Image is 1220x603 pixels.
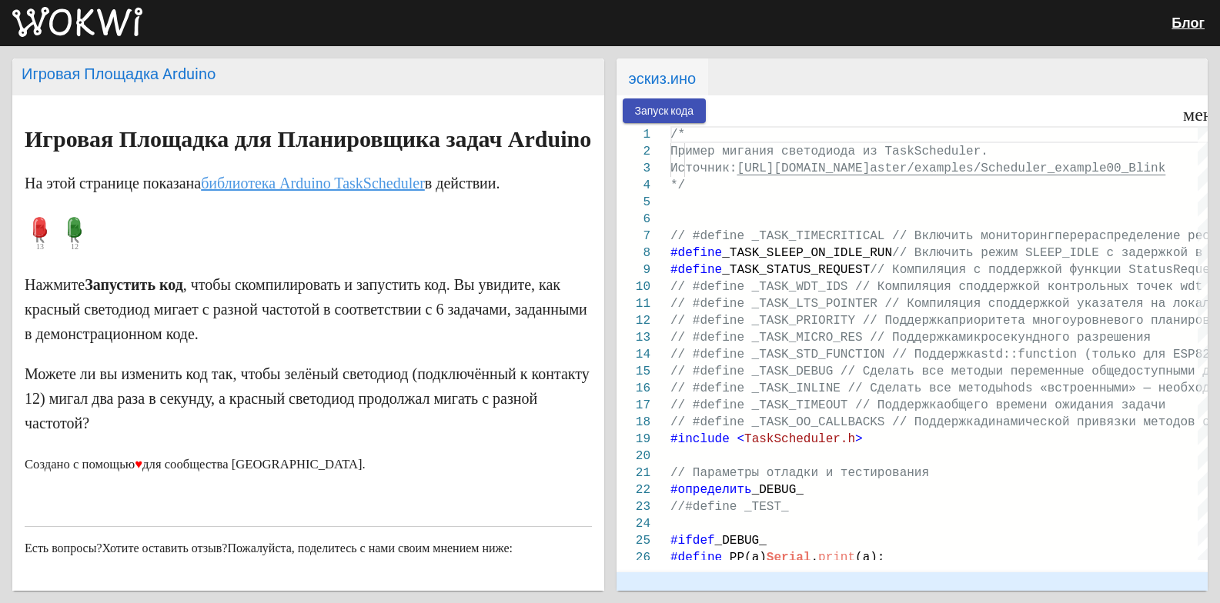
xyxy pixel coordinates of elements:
[25,541,102,555] ya-tr-span: Есть вопросы?
[751,483,803,497] ya-tr-span: _DEBUG_
[617,312,650,329] div: 12
[623,98,707,122] button: Запуск кода
[766,551,811,565] ya-tr-span: Serial
[670,297,995,311] ya-tr-span: // #define _TASK_LTS_POINTER // Компиляция с
[617,245,650,262] div: 8
[670,466,929,480] ya-tr-span: // Параметры отладки и тестирования
[670,365,995,378] ya-tr-span: // #define _TASK_DEBUG // Сделать все методы
[670,348,981,361] ya-tr-span: // #define _TASK_STD_FUNCTION // Поддержка
[670,229,1055,243] ya-tr-span: // #define _TASK_TIMECRITICAL // Включить мониторинг
[142,457,366,471] ya-tr-span: для сообщества [GEOGRAPHIC_DATA].
[670,415,981,429] ya-tr-span: // #define _TASK_OO_CALLBACKS // Поддержка
[670,551,722,565] ya-tr-span: #define
[25,276,85,293] ya-tr-span: Нажмите
[617,414,650,431] div: 18
[12,7,142,38] img: Вокви
[617,160,650,177] div: 3
[135,457,142,471] ya-tr-span: ♥
[617,465,650,481] div: 21
[670,483,752,497] ya-tr-span: #определить
[617,380,650,397] div: 16
[25,175,201,192] ya-tr-span: На этой странице показана
[670,534,715,548] ya-tr-span: #ifdef
[25,457,135,471] ya-tr-span: Создано с помощью
[737,432,744,446] ya-tr-span: <
[617,431,650,448] div: 19
[227,541,513,555] ya-tr-span: Пожалуйста, поделитесь с нами своим мнением ниже:
[425,175,500,192] ya-tr-span: в действии.
[855,432,863,446] ya-tr-span: >
[722,263,870,277] ya-tr-span: _TASK_STATUS_REQUEST
[85,276,183,293] ya-tr-span: Запустить код
[670,145,988,158] ya-tr-span: Пример мигания светодиода из TaskScheduler.
[870,162,1165,175] ya-tr-span: aster/examples/Scheduler_example00_Blink
[737,162,870,175] ya-tr-span: [URL][DOMAIN_NAME]
[617,481,650,498] div: 22
[617,329,650,346] div: 13
[670,126,671,127] textarea: Содержимое редактора. Нажмите Alt+F1, чтобы открыть настройки специальных возможностей.
[25,365,590,431] ya-tr-span: Можете ли вы изменить код так, чтобы зелёный светодиод (подключённый к контакту 12) мигал два раз...
[635,105,694,118] ya-tr-span: Запуск кода
[102,541,228,555] ya-tr-span: Хотите оставить отзыв?
[25,276,587,342] ya-tr-span: , чтобы скомпилировать и запустить код. Вы увидите, как красный светодиод мигает с разной частото...
[617,211,650,228] div: 6
[818,551,855,565] ya-tr-span: print
[670,398,944,412] ya-tr-span: // #define _TASK_TIMEOUT // Поддержка
[201,175,425,192] a: библиотека Arduino TaskScheduler
[855,551,884,565] ya-tr-span: (a);
[617,363,650,380] div: 15
[670,280,966,294] ya-tr-span: // #define _TASK_WDT_IDS // Компиляция с
[617,126,650,143] div: 1
[617,448,650,465] div: 20
[617,143,650,160] div: 2
[617,295,650,312] div: 11
[617,397,650,414] div: 17
[670,246,722,260] ya-tr-span: #define
[722,246,892,260] ya-tr-span: _TASK_SLEEP_ON_IDLE_RUN
[617,549,650,566] div: 26
[958,331,1151,345] ya-tr-span: микросекундного разрешения
[22,65,216,83] ya-tr-span: Игровая Площадка Arduino
[744,432,855,446] ya-tr-span: TaskScheduler.h
[722,551,767,565] ya-tr-span: _PP(a)
[617,532,650,549] div: 25
[670,432,730,446] ya-tr-span: #include
[617,177,650,194] div: 4
[629,69,697,88] ya-tr-span: эскиз.ино
[617,515,650,532] div: 24
[670,162,737,175] ya-tr-span: Источник:
[670,500,789,514] ya-tr-span: //#define _TEST_
[617,194,650,211] div: 5
[617,346,650,363] div: 14
[670,263,722,277] ya-tr-span: #define
[714,534,766,548] ya-tr-span: _DEBUG_
[617,278,650,295] div: 10
[1172,15,1205,31] a: Блог
[617,228,650,245] div: 7
[670,314,951,328] ya-tr-span: // #define _TASK_PRIORITY // Поддержка
[617,262,650,278] div: 9
[944,398,1165,412] ya-tr-span: общего времени ожидания задачи
[617,498,650,515] div: 23
[670,381,1003,395] ya-tr-span: // #define _TASK_INLINE // Сделать все методы
[670,331,958,345] ya-tr-span: // #define _TASK_MICRO_RES // Поддержка
[25,126,591,152] ya-tr-span: Игровая Площадка для Планировщика задач Arduino
[811,551,818,565] ya-tr-span: .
